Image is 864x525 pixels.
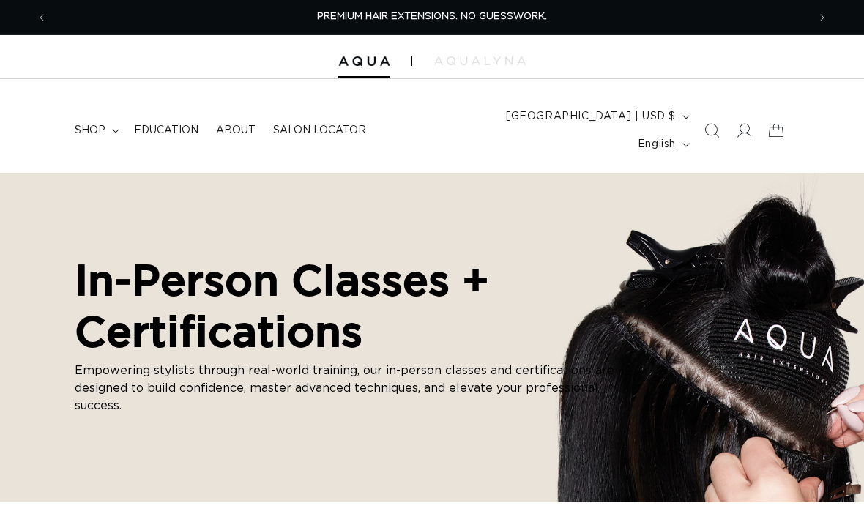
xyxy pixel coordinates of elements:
span: shop [75,124,105,137]
span: English [638,137,676,152]
button: Previous announcement [26,4,58,31]
span: PREMIUM HAIR EXTENSIONS. NO GUESSWORK. [317,12,547,21]
a: Education [125,115,207,146]
a: About [207,115,264,146]
img: Aqua Hair Extensions [338,56,390,67]
p: Empowering stylists through real-world training, our in-person classes and certifications are des... [75,362,631,414]
span: About [216,124,256,137]
span: Education [134,124,198,137]
button: [GEOGRAPHIC_DATA] | USD $ [497,103,696,130]
h2: In-Person Classes + Certifications [75,254,631,356]
img: aqualyna.com [434,56,526,65]
button: English [629,130,696,158]
summary: shop [66,115,125,146]
a: Salon Locator [264,115,375,146]
summary: Search [696,114,728,146]
span: [GEOGRAPHIC_DATA] | USD $ [506,109,676,124]
span: Salon Locator [273,124,366,137]
button: Next announcement [806,4,838,31]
